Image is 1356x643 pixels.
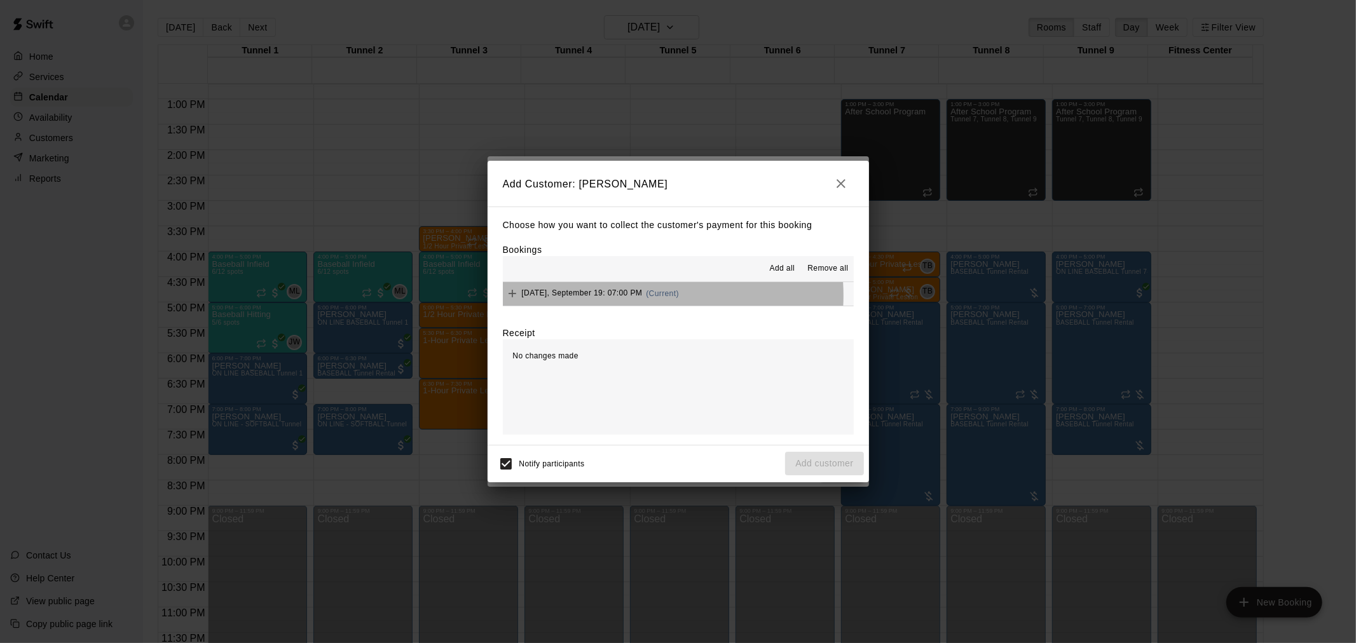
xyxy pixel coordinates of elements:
[802,259,853,279] button: Remove all
[522,289,643,298] span: [DATE], September 19: 07:00 PM
[807,262,848,275] span: Remove all
[646,289,679,298] span: (Current)
[503,282,854,306] button: Add[DATE], September 19: 07:00 PM(Current)
[762,259,802,279] button: Add all
[513,351,579,360] span: No changes made
[503,217,854,233] p: Choose how you want to collect the customer's payment for this booking
[519,459,585,468] span: Notify participants
[503,288,522,298] span: Add
[503,327,535,339] label: Receipt
[503,245,542,255] label: Bookings
[488,161,869,206] h2: Add Customer: [PERSON_NAME]
[770,262,795,275] span: Add all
